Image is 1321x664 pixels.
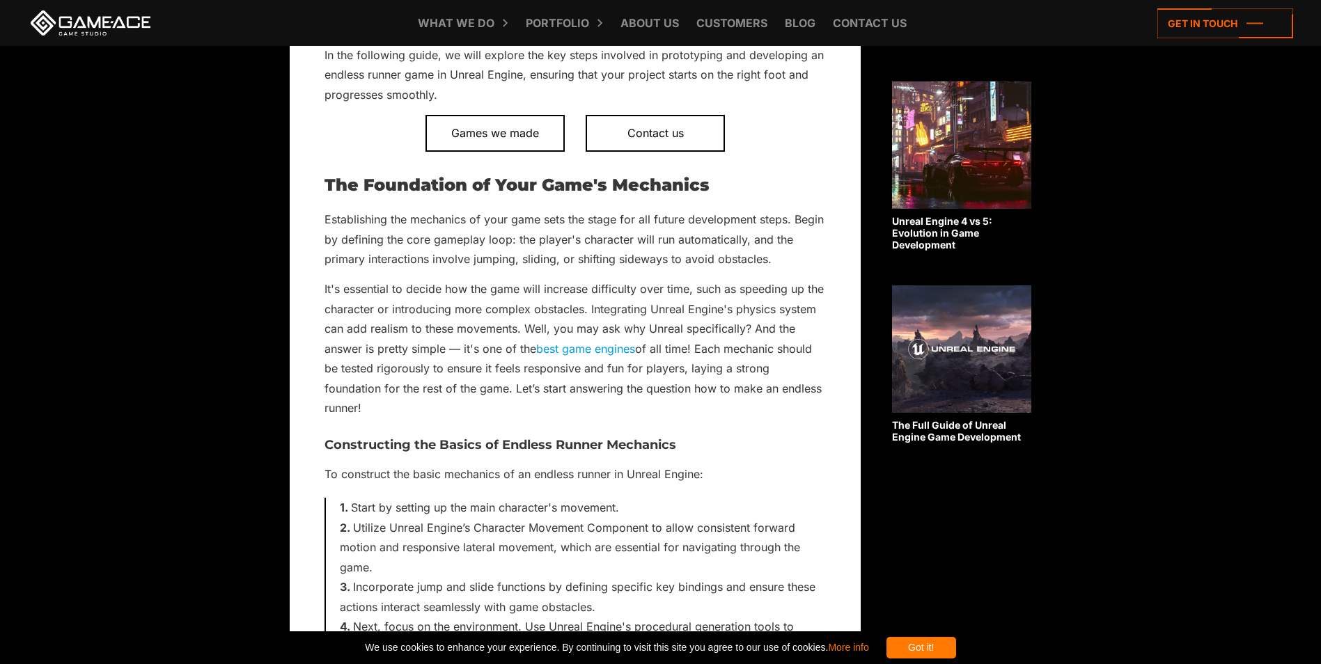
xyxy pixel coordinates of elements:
[340,518,826,577] li: Utilize Unreal Engine’s Character Movement Component to allow consistent forward motion and respo...
[325,210,826,269] p: Establishing the mechanics of your game sets the stage for all future development steps. Begin by...
[365,637,868,658] span: We use cookies to enhance your experience. By continuing to visit this site you agree to our use ...
[536,342,635,356] a: best game engines
[325,45,826,104] p: In the following guide, we will explore the key steps involved in prototyping and developing an e...
[325,176,826,194] h2: The Foundation of Your Game's Mechanics
[1157,8,1293,38] a: Get in touch
[586,115,725,151] a: Contact us
[892,285,1031,443] a: The Full Guide of Unreal Engine Game Development
[325,279,826,418] p: It's essential to decide how the game will increase difficulty over time, such as speeding up the...
[892,285,1031,413] img: Related
[340,498,826,517] li: Start by setting up the main character's movement.
[325,438,826,452] h3: Constructing the Basics of Endless Runner Mechanics
[892,81,1031,251] a: Unreal Engine 4 vs 5: Evolution in Game Development
[886,637,956,658] div: Got it!
[425,115,565,151] a: Games we made
[340,577,826,617] li: Incorporate jump and slide functions by defining specific key bindings and ensure these actions i...
[325,464,826,484] p: To construct the basic mechanics of an endless runner in Unreal Engine:
[892,81,1031,209] img: Related
[828,642,868,653] a: More info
